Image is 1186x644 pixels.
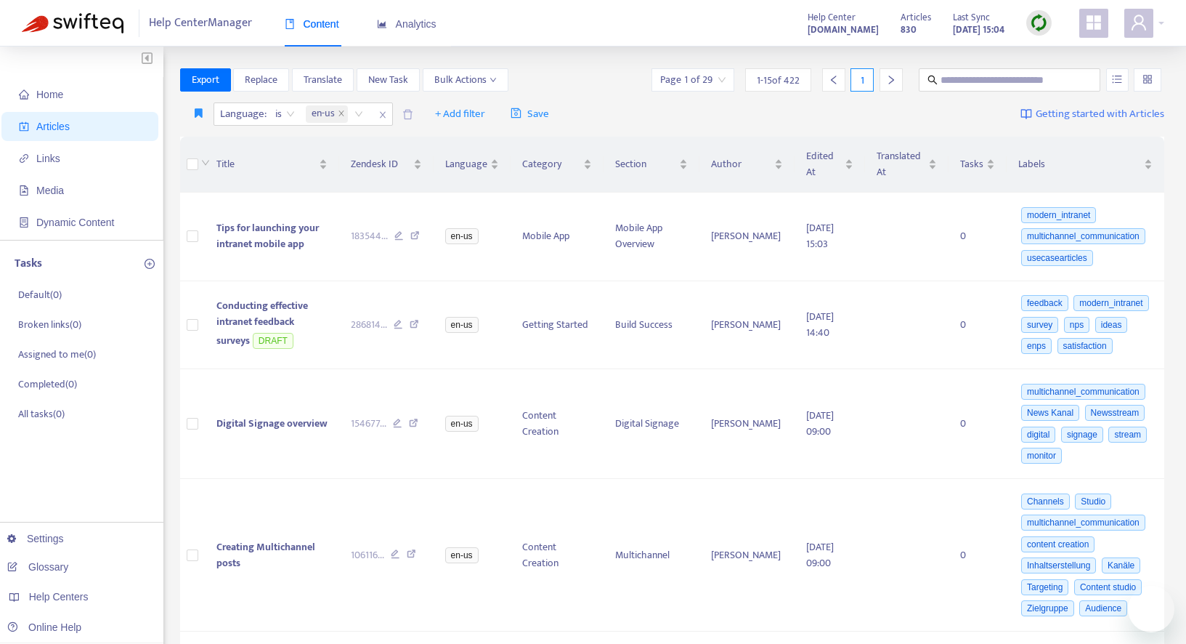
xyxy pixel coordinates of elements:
[711,156,772,172] span: Author
[604,193,699,281] td: Mobile App Overview
[1130,14,1148,31] span: user
[306,105,348,123] span: en-us
[445,547,479,563] span: en-us
[245,72,277,88] span: Replace
[7,561,68,573] a: Glossary
[1021,427,1055,443] span: digital
[338,110,345,118] span: close
[19,185,29,196] span: file-image
[22,13,123,33] img: Swifteq
[511,369,604,479] td: Content Creation
[434,137,511,193] th: Language
[757,73,800,88] span: 1 - 15 of 422
[351,156,410,172] span: Zendesk ID
[233,68,289,92] button: Replace
[1021,515,1145,531] span: multichannel_communication
[806,407,834,440] span: [DATE] 09:00
[795,137,864,193] th: Edited At
[373,106,392,124] span: close
[1021,536,1094,552] span: content creation
[949,137,1007,193] th: Tasks
[445,228,479,244] span: en-us
[292,68,354,92] button: Translate
[7,533,64,544] a: Settings
[886,75,896,85] span: right
[36,153,60,164] span: Links
[216,539,315,571] span: Creating Multichannel posts
[1128,586,1174,632] iframe: Button to launch messaging window
[500,102,560,126] button: saveSave
[18,377,77,392] p: Completed ( 0 )
[949,369,1007,479] td: 0
[1073,295,1148,311] span: modern_intranet
[1102,558,1140,573] span: Kanäle
[36,89,63,100] span: Home
[953,9,990,25] span: Last Sync
[19,153,29,164] span: link
[699,137,795,193] th: Author
[1075,494,1111,510] span: Studio
[1021,494,1070,510] span: Channels
[304,72,342,88] span: Translate
[511,105,549,123] span: Save
[1018,156,1141,172] span: Labels
[949,479,1007,632] td: 0
[1021,558,1096,573] span: Inhaltserstellung
[18,347,96,362] p: Assigned to me ( 0 )
[1020,108,1032,120] img: image-link
[1061,427,1103,443] span: signage
[7,621,81,633] a: Online Help
[808,21,879,38] a: [DOMAIN_NAME]
[445,156,487,172] span: Language
[1085,405,1145,421] span: Newsstream
[865,137,949,193] th: Translated At
[1085,14,1102,31] span: appstore
[699,193,795,281] td: [PERSON_NAME]
[351,317,387,333] span: 286814 ...
[285,18,339,30] span: Content
[808,22,879,38] strong: [DOMAIN_NAME]
[29,591,89,603] span: Help Centers
[1021,250,1093,266] span: usecasearticles
[15,255,42,273] p: Tasks
[806,539,834,571] span: [DATE] 09:00
[850,68,874,92] div: 1
[490,76,497,84] span: down
[511,108,521,118] span: save
[402,109,413,120] span: delete
[216,156,316,172] span: Title
[445,416,479,432] span: en-us
[423,68,508,92] button: Bulk Actionsdown
[808,9,856,25] span: Help Center
[435,105,485,123] span: + Add filter
[275,103,295,125] span: is
[149,9,252,37] span: Help Center Manager
[1020,102,1164,126] a: Getting started with Articles
[1106,68,1129,92] button: unordered-list
[1074,579,1142,595] span: Content studio
[351,416,386,432] span: 154677 ...
[806,148,841,180] span: Edited At
[604,479,699,632] td: Multichannel
[511,193,604,281] td: Mobile App
[368,72,408,88] span: New Task
[312,105,335,123] span: en-us
[1021,384,1145,400] span: multichannel_communication
[351,228,388,244] span: 183544 ...
[285,19,295,29] span: book
[699,479,795,632] td: [PERSON_NAME]
[216,297,308,349] span: Conducting effective intranet feedback surveys
[180,68,231,92] button: Export
[424,102,496,126] button: + Add filter
[1030,14,1048,32] img: sync.dc5367851b00ba804db3.png
[1112,74,1122,84] span: unordered-list
[19,217,29,228] span: container
[511,281,604,370] td: Getting Started
[445,317,479,333] span: en-us
[901,22,917,38] strong: 830
[357,68,420,92] button: New Task
[1021,405,1079,421] span: News Kanal
[214,103,269,125] span: Language :
[806,308,834,341] span: [DATE] 14:40
[216,415,328,432] span: Digital Signage overview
